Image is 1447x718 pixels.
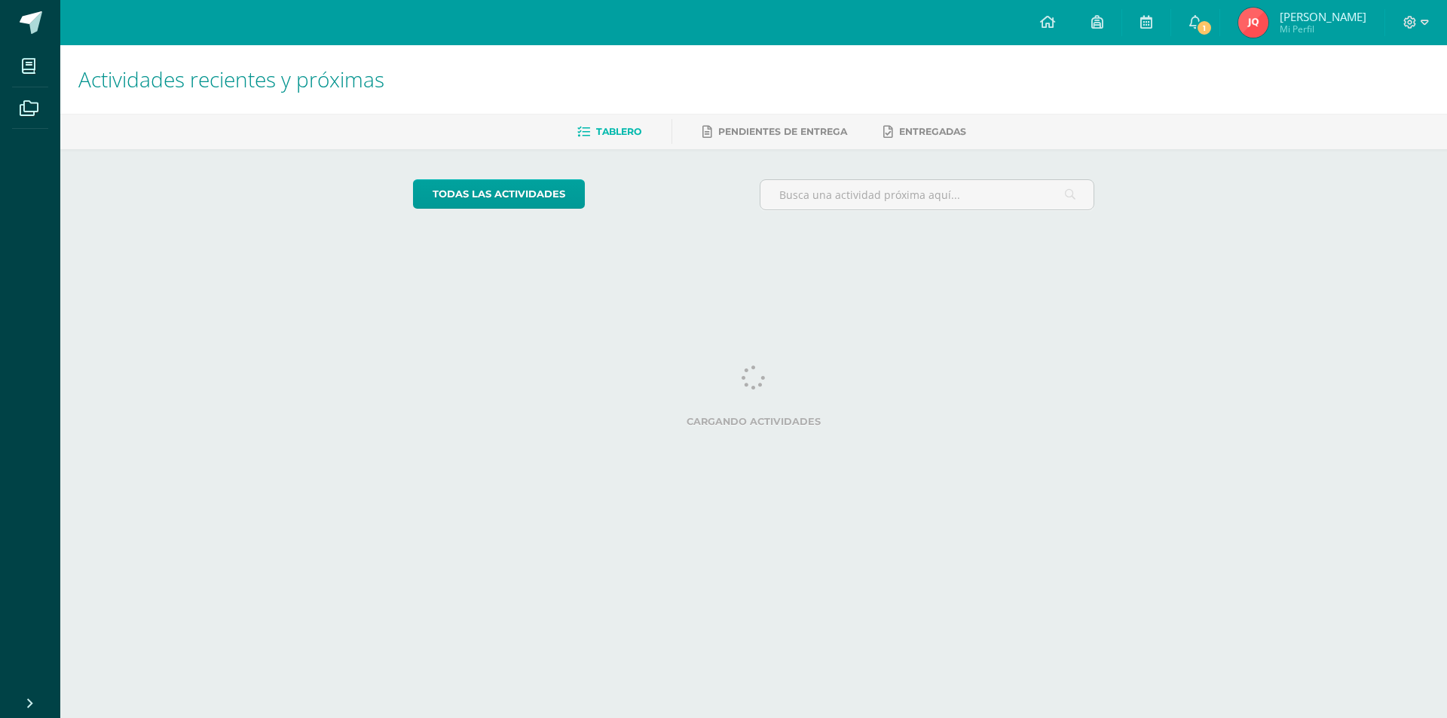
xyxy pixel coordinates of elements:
span: Mi Perfil [1280,23,1366,35]
label: Cargando actividades [413,416,1095,427]
a: Pendientes de entrega [702,120,847,144]
input: Busca una actividad próxima aquí... [760,180,1094,209]
span: [PERSON_NAME] [1280,9,1366,24]
a: Tablero [577,120,641,144]
span: Pendientes de entrega [718,126,847,137]
span: Entregadas [899,126,966,137]
a: Entregadas [883,120,966,144]
span: Tablero [596,126,641,137]
span: 1 [1195,20,1212,36]
img: 46b37497439f550735bb953ad5b88659.png [1238,8,1268,38]
a: todas las Actividades [413,179,585,209]
span: Actividades recientes y próximas [78,65,384,93]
